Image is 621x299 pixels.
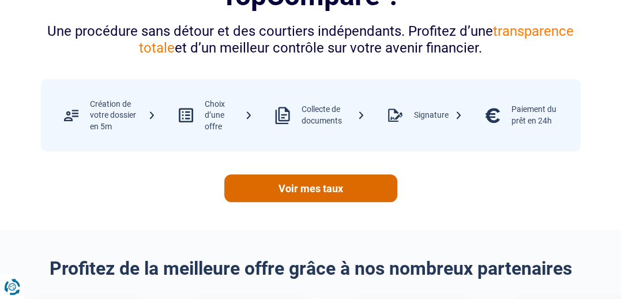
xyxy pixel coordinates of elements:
span: transparence totale [139,23,574,56]
a: Voir mes taux [224,174,397,202]
div: Création de votre dossier en 5m [90,99,156,133]
div: Collecte de documents [302,104,365,126]
div: Signature [414,110,462,121]
div: Une procédure sans détour et des courtiers indépendants. Profitez d’une et d’un meilleur contrôle... [41,23,581,57]
div: Choix d’une offre [205,99,253,133]
h2: Profitez de la meilleure offre grâce à nos nombreux partenaires [41,257,581,279]
div: Paiement du prêt en 24h [511,104,569,126]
